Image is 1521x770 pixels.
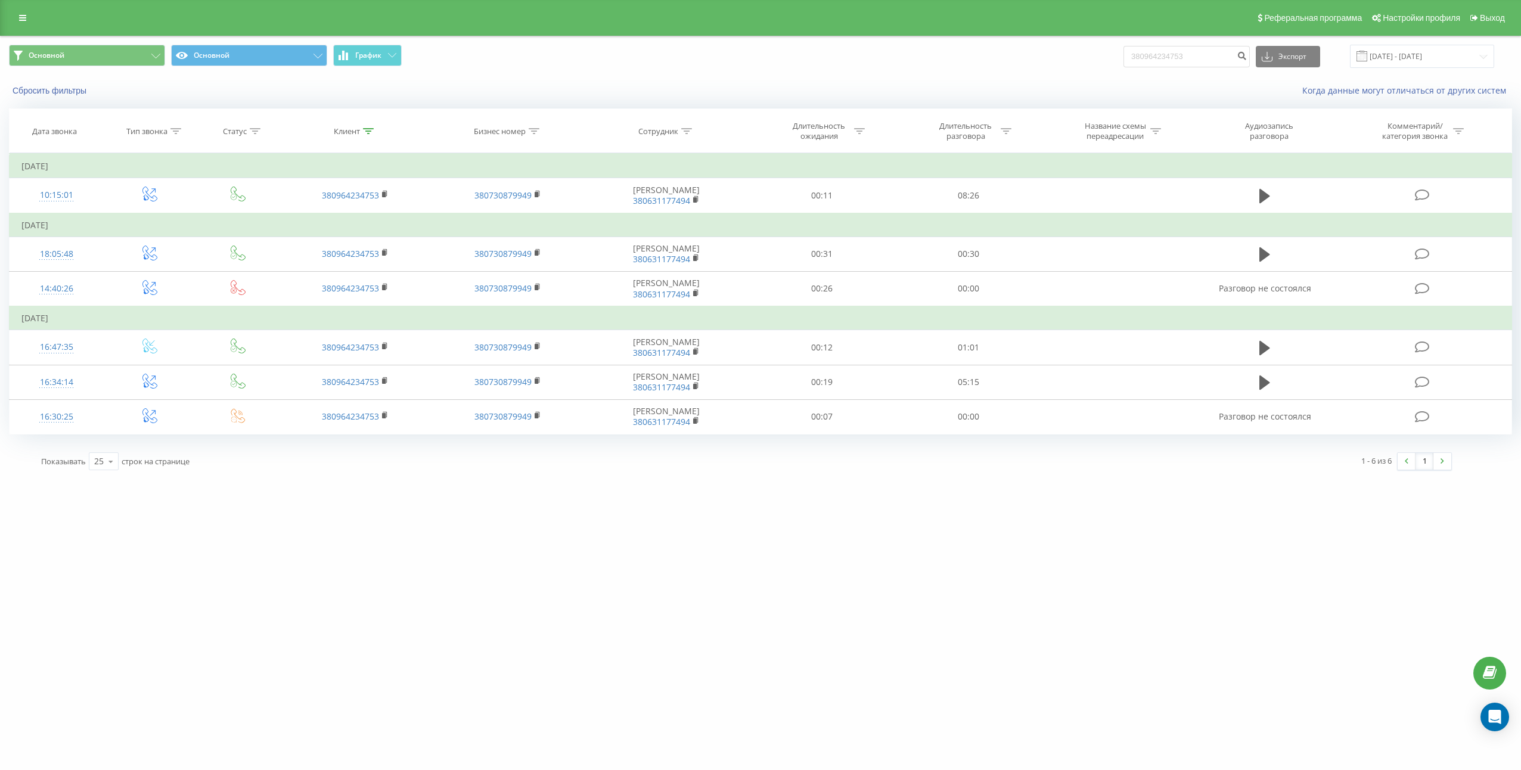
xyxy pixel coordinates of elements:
a: 380964234753 [322,248,379,259]
button: Экспорт [1256,46,1320,67]
div: 16:30:25 [21,405,91,429]
div: Open Intercom Messenger [1480,703,1509,731]
button: Сбросить фильтры [9,85,92,96]
td: 08:26 [895,178,1042,213]
a: 380964234753 [322,376,379,387]
button: Основной [171,45,327,66]
div: 25 [94,455,104,467]
button: Основной [9,45,165,66]
div: Длительность разговора [934,121,998,141]
div: 16:47:35 [21,336,91,359]
a: 380631177494 [633,347,690,358]
span: Выход [1480,13,1505,23]
td: 00:31 [749,237,895,271]
div: Комментарий/категория звонка [1380,121,1450,141]
div: Бизнес номер [474,126,526,136]
td: [PERSON_NAME] [584,365,749,399]
span: Показывать [41,456,86,467]
td: [PERSON_NAME] [584,271,749,306]
div: Сотрудник [638,126,678,136]
div: 18:05:48 [21,243,91,266]
div: 10:15:01 [21,184,91,207]
span: Настройки профиля [1383,13,1460,23]
div: 14:40:26 [21,277,91,300]
span: строк на странице [122,456,190,467]
div: 1 - 6 из 6 [1361,455,1392,467]
span: Реферальная программа [1264,13,1362,23]
a: 380631177494 [633,416,690,427]
td: 05:15 [895,365,1042,399]
td: [DATE] [10,154,1512,178]
a: 380730879949 [474,376,532,387]
a: 380964234753 [322,411,379,422]
td: 00:12 [749,330,895,365]
span: Основной [29,51,64,60]
button: График [333,45,402,66]
div: Длительность ожидания [787,121,851,141]
td: [DATE] [10,306,1512,330]
a: 380964234753 [322,282,379,294]
a: 380631177494 [633,195,690,206]
a: 380964234753 [322,341,379,353]
td: [PERSON_NAME] [584,178,749,213]
div: Тип звонка [126,126,167,136]
td: [PERSON_NAME] [584,237,749,271]
div: 16:34:14 [21,371,91,394]
a: 380964234753 [322,190,379,201]
td: 01:01 [895,330,1042,365]
a: 380631177494 [633,288,690,300]
div: Название схемы переадресации [1084,121,1147,141]
a: 380730879949 [474,282,532,294]
div: Статус [223,126,247,136]
td: 00:26 [749,271,895,306]
a: 380631177494 [633,253,690,265]
td: 00:11 [749,178,895,213]
td: [PERSON_NAME] [584,330,749,365]
a: 1 [1416,453,1433,470]
div: Аудиозапись разговора [1230,121,1308,141]
a: 380730879949 [474,341,532,353]
div: Клиент [334,126,360,136]
input: Поиск по номеру [1123,46,1250,67]
div: Дата звонка [32,126,77,136]
a: 380730879949 [474,190,532,201]
td: 00:30 [895,237,1042,271]
td: 00:00 [895,399,1042,434]
td: 00:19 [749,365,895,399]
span: График [355,51,381,60]
td: 00:00 [895,271,1042,306]
a: 380730879949 [474,411,532,422]
td: [DATE] [10,213,1512,237]
a: Когда данные могут отличаться от других систем [1302,85,1512,96]
a: 380730879949 [474,248,532,259]
span: Разговор не состоялся [1219,411,1311,422]
a: 380631177494 [633,381,690,393]
td: [PERSON_NAME] [584,399,749,434]
td: 00:07 [749,399,895,434]
span: Разговор не состоялся [1219,282,1311,294]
